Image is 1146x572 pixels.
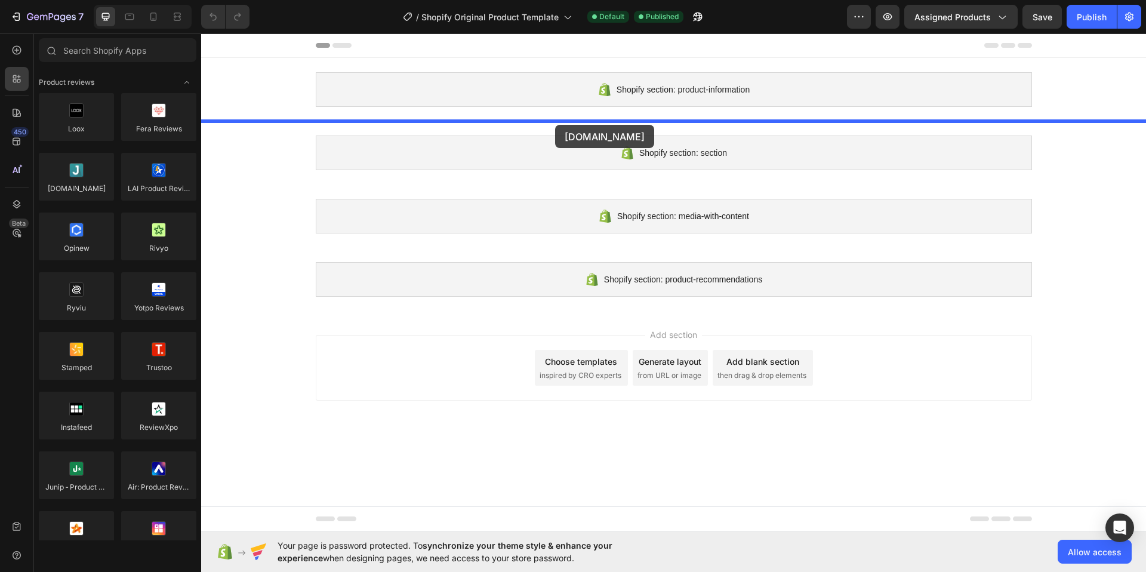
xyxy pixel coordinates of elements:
[1068,546,1122,558] span: Allow access
[416,11,419,23] span: /
[78,10,84,24] p: 7
[914,11,991,23] span: Assigned Products
[1022,5,1062,29] button: Save
[904,5,1018,29] button: Assigned Products
[5,5,89,29] button: 7
[278,540,612,563] span: synchronize your theme style & enhance your experience
[201,33,1146,531] iframe: Design area
[39,77,94,88] span: Product reviews
[201,5,249,29] div: Undo/Redo
[1077,11,1107,23] div: Publish
[1033,12,1052,22] span: Save
[39,38,196,62] input: Search Shopify Apps
[421,11,559,23] span: Shopify Original Product Template
[278,539,659,564] span: Your page is password protected. To when designing pages, we need access to your store password.
[1058,540,1132,564] button: Allow access
[11,127,29,137] div: 450
[177,73,196,92] span: Toggle open
[1067,5,1117,29] button: Publish
[599,11,624,22] span: Default
[646,11,679,22] span: Published
[1105,513,1134,542] div: Open Intercom Messenger
[9,219,29,228] div: Beta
